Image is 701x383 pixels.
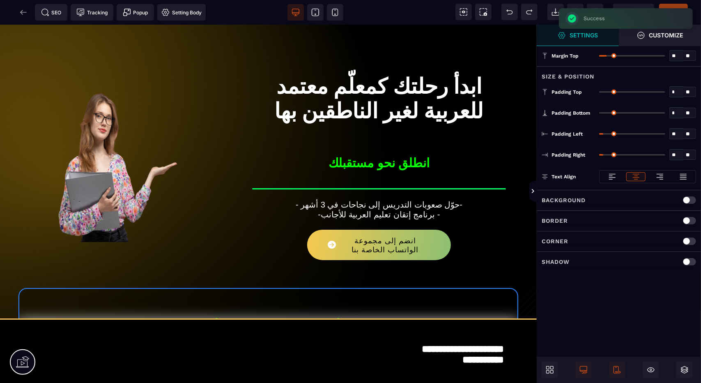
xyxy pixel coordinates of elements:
[252,173,506,197] text: - حوّل صعوبات التدريس إلى نجاحات في 3 أشهر- -برنامج إتقان تعليم العربية للأجانب -
[35,4,67,21] span: Seo meta data
[619,25,701,46] span: Open Style Manager
[307,4,324,21] span: View tablet
[25,291,512,314] h1: ما تضمنه لك أكاديمية الميزان بعد 3 أشهر من التكوين
[76,8,108,16] span: Tracking
[161,8,202,16] span: Setting Body
[587,4,603,20] span: Save
[609,362,625,378] span: Is Show Mobile
[659,4,688,20] span: Save
[287,4,304,21] span: View desktop
[252,45,506,127] h1: ابدأ رحلتك كمعلّم معتمد للعربية لغير الناطقين بها
[542,195,586,205] p: Background
[537,25,619,46] span: Open Style Manager
[542,173,576,181] p: Text Align
[542,216,568,226] p: Border
[613,4,654,20] span: Preview
[252,127,506,164] h2: انطلق نحو مستقبلك
[567,4,584,20] span: Clear
[157,4,206,21] span: Favicon
[552,131,583,137] span: Padding Left
[455,4,472,20] span: View components
[575,362,592,378] span: Is Show Desktop
[475,4,492,20] span: Screenshot
[643,362,659,378] span: Cmd Hidden Block
[542,362,558,378] span: Open Blocks
[501,4,518,20] span: Undo
[570,32,598,38] strong: Settings
[521,4,538,20] span: Redo
[676,362,693,378] span: Open Sub Layers
[552,53,579,59] span: Margin Top
[552,89,582,95] span: Padding Top
[542,236,568,246] p: Corner
[31,45,234,217] img: e94584dc8c426b233f3afe73ad0df509_vue-de-face-jeune-femme-donnant-la-main-vide-avec-son-document-P...
[537,179,545,204] span: Toggle Views
[117,4,154,21] span: Create Alert Modal
[552,152,585,158] span: Padding Right
[649,32,683,38] strong: Customize
[552,110,590,116] span: Padding Bottom
[307,205,451,235] button: انضم إلى مجموعة الواتساب الخاصة بنا
[41,8,62,16] span: SEO
[547,4,564,20] span: Open Import Webpage
[542,257,570,267] p: Shadow
[327,4,343,21] span: View mobile
[123,8,148,16] span: Popup
[537,66,701,81] div: Size & Position
[71,4,113,21] span: Tracking code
